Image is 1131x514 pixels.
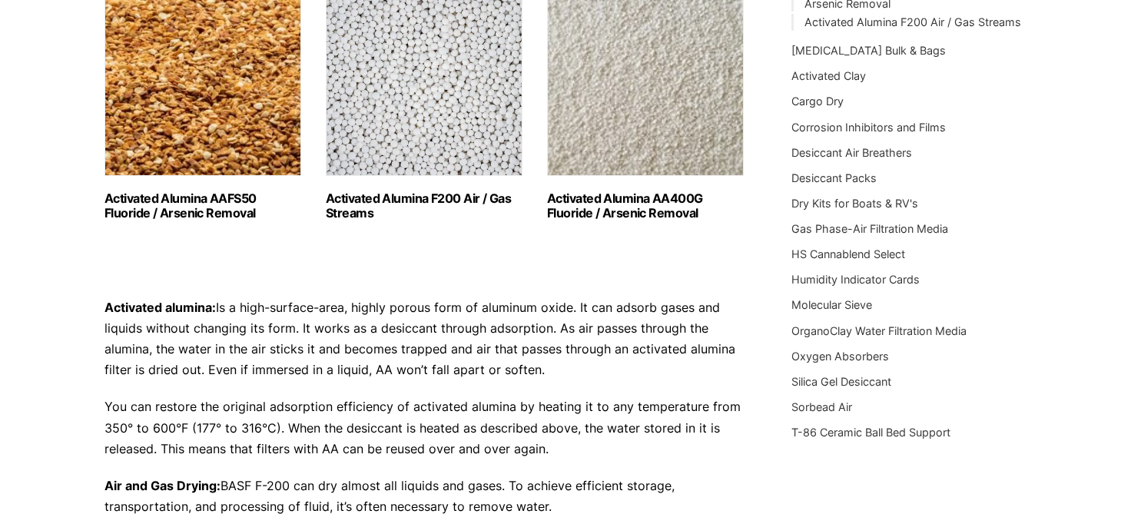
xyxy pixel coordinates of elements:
[547,191,744,221] h2: Activated Alumina AA400G Fluoride / Arsenic Removal
[804,15,1021,28] a: Activated Alumina F200 Air / Gas Streams
[791,426,950,439] a: T-86 Ceramic Ball Bed Support
[791,273,920,286] a: Humidity Indicator Cards
[104,191,301,221] h2: Activated Alumina AAFS50 Fluoride / Arsenic Removal
[791,375,891,388] a: Silica Gel Desiccant
[791,324,967,337] a: OrganoClay Water Filtration Media
[791,171,877,184] a: Desiccant Packs
[104,396,745,459] p: You can restore the original adsorption efficiency of activated alumina by heating it to any temp...
[791,350,889,363] a: Oxygen Absorbers
[104,478,221,493] strong: Air and Gas Drying:
[104,300,216,315] strong: Activated alumina:
[791,95,844,108] a: Cargo Dry
[104,297,745,381] p: Is a high-surface-area, highly porous form of aluminum oxide. It can adsorb gases and liquids wit...
[791,298,872,311] a: Molecular Sieve
[791,400,852,413] a: Sorbead Air
[791,222,948,235] a: Gas Phase-Air Filtration Media
[791,44,946,57] a: [MEDICAL_DATA] Bulk & Bags
[791,247,905,260] a: HS Cannablend Select
[791,146,912,159] a: Desiccant Air Breathers
[326,191,522,221] h2: Activated Alumina F200 Air / Gas Streams
[791,121,946,134] a: Corrosion Inhibitors and Films
[791,197,918,210] a: Dry Kits for Boats & RV's
[791,69,866,82] a: Activated Clay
